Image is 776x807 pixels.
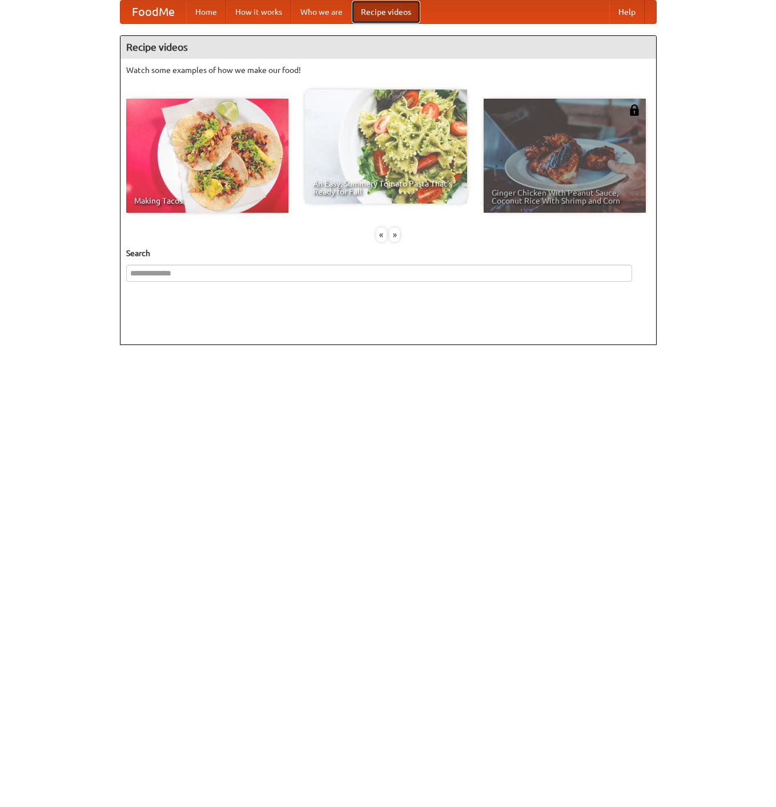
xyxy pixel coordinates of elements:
a: Home [186,1,226,23]
h4: Recipe videos [120,36,656,59]
span: Making Tacos [134,197,280,205]
a: Recipe videos [352,1,420,23]
div: « [376,228,387,242]
a: Making Tacos [126,99,288,213]
p: Watch some examples of how we make our food! [126,64,650,76]
div: » [389,228,400,242]
h5: Search [126,248,650,259]
a: An Easy, Summery Tomato Pasta That's Ready for Fall [305,90,467,204]
a: Who we are [291,1,352,23]
a: FoodMe [120,1,186,23]
a: Help [609,1,645,23]
img: 483408.png [629,104,640,116]
a: How it works [226,1,291,23]
span: An Easy, Summery Tomato Pasta That's Ready for Fall [313,180,459,196]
